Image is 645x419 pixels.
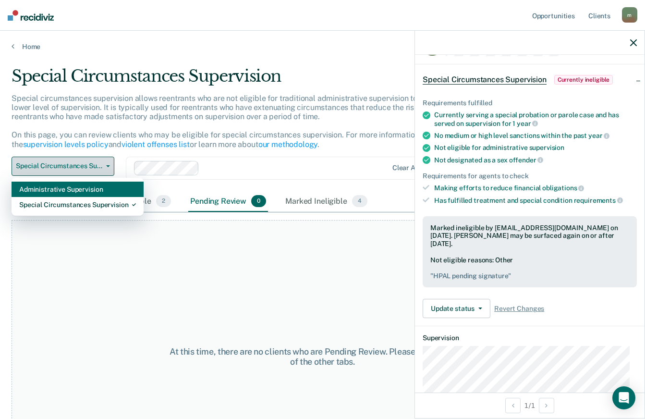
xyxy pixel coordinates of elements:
div: Open Intercom Messenger [612,386,635,409]
div: Special Circumstances Supervision [12,66,495,94]
div: At this time, there are no clients who are Pending Review. Please navigate to one of the other tabs. [167,346,478,367]
div: Making efforts to reduce financial [434,184,637,192]
img: Recidiviz [8,10,54,21]
div: m [622,7,637,23]
button: Previous Opportunity [505,398,521,413]
div: Marked ineligible by [EMAIL_ADDRESS][DOMAIN_NAME] on [DATE]. [PERSON_NAME] may be surfaced again ... [430,224,629,248]
span: year [588,132,609,139]
span: Special Circumstances Supervision [16,162,102,170]
div: Has fulfilled treatment and special condition [434,196,637,205]
div: Currently serving a special probation or parole case and has served on supervision for 1 [434,111,637,127]
pre: " HPAL pending signature " [430,272,629,280]
span: offender [509,156,544,164]
div: Requirements for agents to check [423,172,637,180]
span: supervision [529,144,564,151]
div: Clear agents [392,164,433,172]
div: 1 / 1 [415,393,645,418]
div: Not eligible for administrative [434,144,637,152]
a: Home [12,42,633,51]
a: our methodology [258,140,318,149]
span: 4 [352,195,367,208]
div: Marked Ineligible [283,191,369,212]
button: Update status [423,299,490,318]
a: supervision levels policy [23,140,109,149]
span: Special Circumstances Supervision [423,75,547,85]
span: Currently ineligible [554,75,613,85]
span: year [517,120,538,127]
div: Special Circumstances Supervision [19,197,136,212]
button: Next Opportunity [539,398,554,413]
span: Revert Changes [494,305,544,313]
div: Pending Review [188,191,268,212]
div: Not designated as a sex [434,156,637,164]
dt: Supervision [423,334,637,342]
div: No medium or high level sanctions within the past [434,131,637,140]
a: violent offenses list [122,140,190,149]
div: Special Circumstances SupervisionCurrently ineligible [415,64,645,95]
p: Special circumstances supervision allows reentrants who are not eligible for traditional administ... [12,94,483,149]
span: obligations [542,184,584,192]
div: Administrative Supervision [19,182,136,197]
span: 2 [156,195,171,208]
span: requirements [574,197,623,204]
span: 0 [251,195,266,208]
div: Not eligible reasons: Other [430,256,629,280]
div: Requirements fulfilled [423,99,637,107]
